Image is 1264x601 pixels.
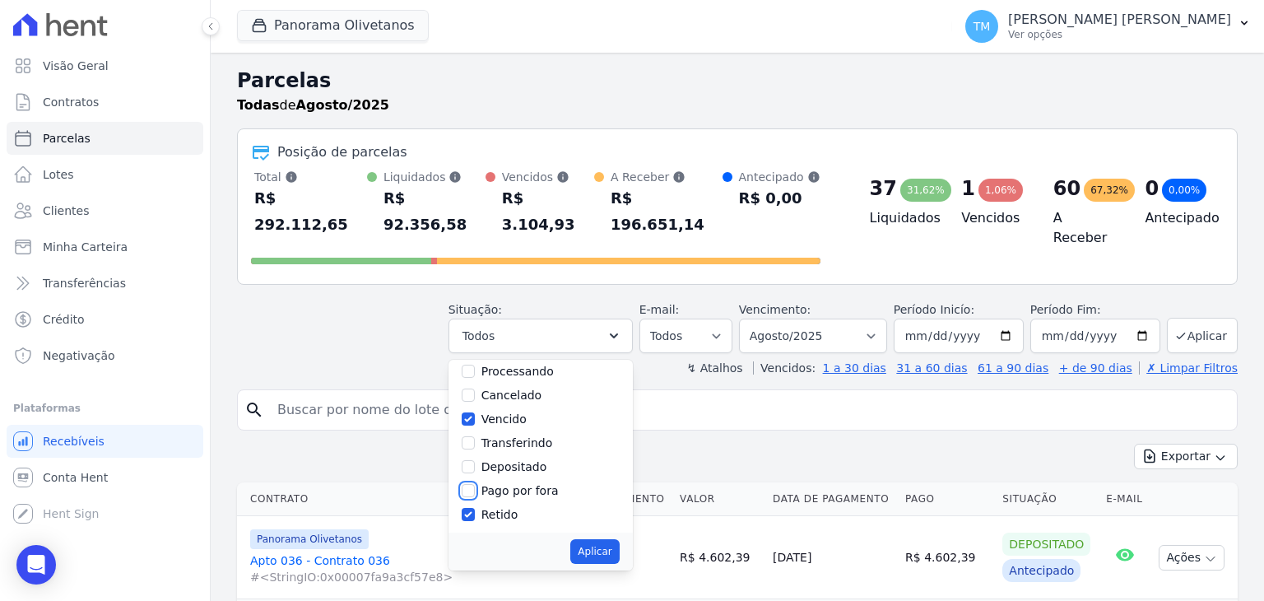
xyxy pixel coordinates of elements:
td: R$ 4.602,39 [673,516,766,599]
span: TM [974,21,991,32]
input: Buscar por nome do lote ou do cliente [267,394,1230,426]
strong: Agosto/2025 [296,97,389,113]
td: [DATE] [766,516,899,599]
a: 1 a 30 dias [823,361,886,375]
a: Lotes [7,158,203,191]
label: Depositado [481,460,547,473]
div: R$ 3.104,93 [502,185,594,238]
p: de [237,96,389,115]
span: Parcelas [43,130,91,147]
strong: Todas [237,97,280,113]
label: Pago por fora [481,484,559,497]
button: Todos [448,319,633,353]
div: Liquidados [383,169,486,185]
label: Cancelado [481,389,541,402]
label: Vencidos: [753,361,816,375]
a: 31 a 60 dias [896,361,967,375]
div: Antecipado [1002,559,1080,582]
div: Antecipado [739,169,820,185]
div: Open Intercom Messenger [16,545,56,585]
a: Minha Carteira [7,231,203,263]
a: Parcelas [7,122,203,155]
span: Conta Hent [43,469,108,486]
div: 1,06% [978,179,1023,202]
a: Apto 036 - Contrato 036#<StringIO:0x00007fa9a3cf57e8> [250,552,463,585]
div: A Receber [611,169,723,185]
div: 1 [961,175,975,202]
div: R$ 0,00 [739,185,820,212]
button: Aplicar [570,539,619,564]
div: 0 [1145,175,1159,202]
i: search [244,400,264,420]
label: Processando [481,365,554,378]
label: Período Inicío: [894,303,974,316]
a: 61 a 90 dias [978,361,1048,375]
label: Período Fim: [1030,301,1160,319]
h4: Antecipado [1145,208,1211,228]
div: Total [254,169,367,185]
div: 60 [1053,175,1080,202]
span: Minha Carteira [43,239,128,255]
th: Valor [673,482,766,516]
button: Panorama Olivetanos [237,10,429,41]
span: Recebíveis [43,433,105,450]
p: Ver opções [1008,28,1231,41]
td: R$ 4.602,39 [899,516,996,599]
label: Transferindo [481,436,553,450]
span: Todos [462,326,495,346]
h4: Liquidados [870,208,936,228]
div: Depositado [1002,533,1090,556]
div: Vencidos [502,169,594,185]
div: R$ 196.651,14 [611,185,723,238]
span: Visão Geral [43,58,109,74]
button: Aplicar [1167,318,1238,353]
span: Negativação [43,347,115,364]
h4: Vencidos [961,208,1027,228]
div: Posição de parcelas [277,142,407,162]
p: [PERSON_NAME] [PERSON_NAME] [1008,12,1231,28]
label: Situação: [448,303,502,316]
span: Panorama Olivetanos [250,529,369,549]
span: Clientes [43,203,89,219]
span: Contratos [43,94,99,110]
span: #<StringIO:0x00007fa9a3cf57e8> [250,569,463,585]
div: 0,00% [1162,179,1206,202]
th: Pago [899,482,996,516]
button: Ações [1159,545,1224,571]
a: Contratos [7,86,203,119]
a: Recebíveis [7,425,203,458]
th: Data de Pagamento [766,482,899,516]
a: ✗ Limpar Filtros [1139,361,1238,375]
button: TM [PERSON_NAME] [PERSON_NAME] Ver opções [952,3,1264,49]
a: Clientes [7,194,203,227]
div: 67,32% [1084,179,1135,202]
button: Exportar [1134,444,1238,469]
a: Conta Hent [7,461,203,494]
th: E-mail [1099,482,1150,516]
label: ↯ Atalhos [686,361,742,375]
a: Visão Geral [7,49,203,82]
div: 31,62% [900,179,951,202]
span: Lotes [43,166,74,183]
div: R$ 292.112,65 [254,185,367,238]
a: Transferências [7,267,203,300]
th: Situação [996,482,1099,516]
h2: Parcelas [237,66,1238,96]
label: Vencido [481,412,527,426]
div: 37 [870,175,897,202]
label: E-mail: [639,303,680,316]
a: Negativação [7,339,203,372]
div: Plataformas [13,398,197,418]
span: Transferências [43,275,126,291]
th: Contrato [237,482,470,516]
a: + de 90 dias [1059,361,1132,375]
span: Crédito [43,311,85,328]
label: Retido [481,508,518,521]
div: R$ 92.356,58 [383,185,486,238]
h4: A Receber [1053,208,1119,248]
a: Crédito [7,303,203,336]
label: Vencimento: [739,303,811,316]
